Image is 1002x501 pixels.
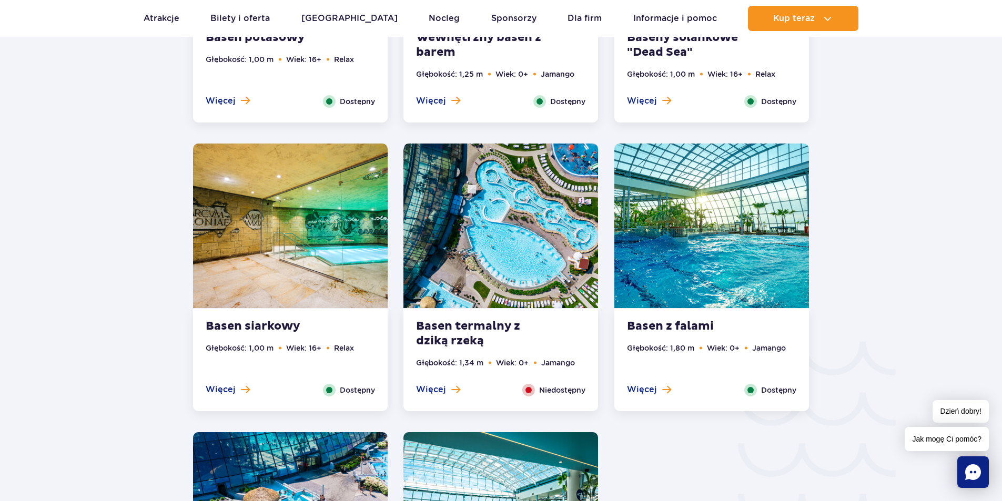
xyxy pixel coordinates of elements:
[568,6,602,31] a: Dla firm
[206,54,274,65] li: Głębokość: 1,00 m
[206,30,333,45] strong: Basen potasowy
[755,68,775,80] li: Relax
[334,342,354,354] li: Relax
[416,319,543,349] strong: Basen termalny z dziką rzeką
[539,384,585,396] span: Niedostępny
[416,384,460,395] button: Więcej
[752,342,786,354] li: Jamango
[286,54,321,65] li: Wiek: 16+
[627,319,754,334] strong: Basen z falami
[627,95,657,107] span: Więcej
[416,357,483,369] li: Głębokość: 1,34 m
[210,6,270,31] a: Bilety i oferta
[429,6,460,31] a: Nocleg
[416,30,543,60] strong: Wewnętrzny basen z barem
[905,427,989,451] span: Jak mogę Ci pomóc?
[340,96,375,107] span: Dostępny
[206,384,250,395] button: Więcej
[541,68,574,80] li: Jamango
[627,384,671,395] button: Więcej
[206,342,274,354] li: Głębokość: 1,00 m
[707,68,743,80] li: Wiek: 16+
[416,68,483,80] li: Głębokość: 1,25 m
[627,95,671,107] button: Więcej
[416,384,446,395] span: Więcej
[933,400,989,423] span: Dzień dobry!
[496,357,529,369] li: Wiek: 0+
[144,6,179,31] a: Atrakcje
[633,6,717,31] a: Informacje i pomoc
[193,144,388,308] img: Sulphur pool
[748,6,858,31] button: Kup teraz
[627,342,694,354] li: Głębokość: 1,80 m
[334,54,354,65] li: Relax
[206,384,236,395] span: Więcej
[416,95,446,107] span: Więcej
[301,6,398,31] a: [GEOGRAPHIC_DATA]
[416,95,460,107] button: Więcej
[403,144,598,308] img: Thermal pool with crazy river
[707,342,740,354] li: Wiek: 0+
[206,95,250,107] button: Więcej
[541,357,575,369] li: Jamango
[491,6,537,31] a: Sponsorzy
[206,95,236,107] span: Więcej
[627,68,695,80] li: Głębokość: 1,00 m
[550,96,585,107] span: Dostępny
[614,144,809,308] img: Wave Pool
[286,342,321,354] li: Wiek: 16+
[761,384,796,396] span: Dostępny
[773,14,815,23] span: Kup teraz
[627,30,754,60] strong: Baseny solankowe "Dead Sea"
[627,384,657,395] span: Więcej
[206,319,333,334] strong: Basen siarkowy
[957,456,989,488] div: Chat
[761,96,796,107] span: Dostępny
[340,384,375,396] span: Dostępny
[495,68,528,80] li: Wiek: 0+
